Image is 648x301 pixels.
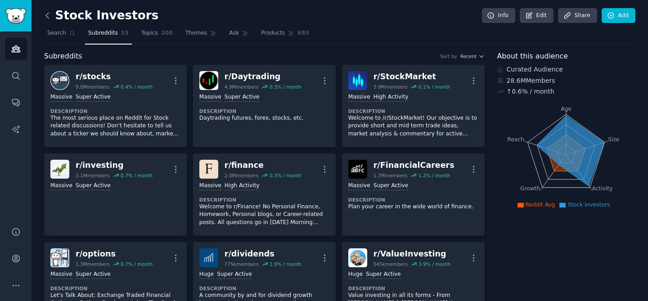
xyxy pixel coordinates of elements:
[373,248,450,260] div: r/ ValueInvesting
[199,248,218,267] img: dividends
[50,160,69,179] img: investing
[348,182,370,190] div: Massive
[199,93,221,102] div: Massive
[76,261,110,267] div: 1.3M members
[50,114,180,138] p: The most serious place on Reddit for Stock related discussions! Don't hesitate to tell us about a...
[348,114,478,138] p: Welcome to /r/StockMarket! Our objective is to provide short and mid term trade ideas, market ana...
[348,248,367,267] img: ValueInvesting
[592,185,612,192] tspan: Activity
[225,261,259,267] div: 775k members
[507,136,524,142] tspan: Reach
[229,29,239,37] span: Ask
[270,261,301,267] div: 1.9 % / month
[121,172,153,179] div: 0.7 % / month
[225,182,260,190] div: High Activity
[342,65,485,147] a: StockMarketr/StockMarket3.9Mmembers0.1% / monthMassiveHigh ActivityDescriptionWelcome to /r/Stock...
[373,182,409,190] div: Super Active
[497,51,568,62] span: About this audience
[225,93,260,102] div: Super Active
[76,71,153,82] div: r/ stocks
[50,93,72,102] div: Massive
[199,182,221,190] div: Massive
[199,71,218,90] img: Daytrading
[258,26,312,45] a: Products683
[460,53,485,59] button: Recent
[50,108,180,114] dt: Description
[348,203,478,211] p: Plan your career in the wide world of finance.
[608,136,619,142] tspan: Size
[121,29,129,37] span: 15
[50,182,72,190] div: Massive
[348,71,367,90] img: StockMarket
[185,29,207,37] span: Themes
[5,8,26,24] img: GummySearch logo
[373,84,408,90] div: 3.9M members
[297,29,309,37] span: 683
[225,71,301,82] div: r/ Daytrading
[558,8,597,23] a: Share
[520,185,540,192] tspan: Growth
[121,84,153,90] div: 0.4 % / month
[199,285,329,292] dt: Description
[121,261,153,267] div: 0.7 % / month
[520,8,553,23] a: Edit
[199,160,218,179] img: finance
[270,172,301,179] div: 0.3 % / month
[366,270,401,279] div: Super Active
[85,26,132,45] a: Subreddits15
[88,29,118,37] span: Subreddits
[225,84,259,90] div: 4.9M members
[44,65,187,147] a: stocksr/stocks9.0Mmembers0.4% / monthMassiveSuper ActiveDescriptionThe most serious place on Redd...
[47,29,66,37] span: Search
[418,261,450,267] div: 3.9 % / month
[342,153,485,236] a: FinancialCareersr/FinancialCareers1.7Mmembers1.2% / monthMassiveSuper ActiveDescriptionPlan your ...
[418,84,450,90] div: 0.1 % / month
[261,29,285,37] span: Products
[561,106,571,112] tspan: Age
[44,51,82,62] span: Subreddits
[76,93,111,102] div: Super Active
[76,270,111,279] div: Super Active
[497,65,636,74] div: Curated Audience
[226,26,252,45] a: Ask
[526,202,555,208] span: Reddit Avg
[138,26,176,45] a: Topics200
[270,84,301,90] div: 0.3 % / month
[440,53,457,59] div: Sort by
[193,153,336,236] a: financer/finance2.0Mmembers0.3% / monthMassiveHigh ActivityDescriptionWelcome to r/Finance! No Pe...
[507,87,554,96] div: ↑ 0.6 % / month
[348,285,478,292] dt: Description
[76,172,110,179] div: 3.1M members
[225,248,301,260] div: r/ dividends
[199,270,214,279] div: Huge
[76,160,153,171] div: r/ investing
[482,8,515,23] a: Info
[348,160,367,179] img: FinancialCareers
[348,197,478,203] dt: Description
[141,29,158,37] span: Topics
[373,160,454,171] div: r/ FinancialCareers
[225,172,259,179] div: 2.0M members
[602,8,635,23] a: Add
[225,160,301,171] div: r/ finance
[76,182,111,190] div: Super Active
[348,93,370,102] div: Massive
[460,53,477,59] span: Recent
[199,197,329,203] dt: Description
[373,261,408,267] div: 545k members
[217,270,252,279] div: Super Active
[193,65,336,147] a: Daytradingr/Daytrading4.9Mmembers0.3% / monthMassiveSuper ActiveDescriptionDaytrading futures, fo...
[50,248,69,267] img: options
[348,108,478,114] dt: Description
[497,76,636,85] div: 28.6M Members
[161,29,173,37] span: 200
[348,270,363,279] div: Huge
[418,172,450,179] div: 1.2 % / month
[44,26,79,45] a: Search
[199,108,329,114] dt: Description
[50,71,69,90] img: stocks
[199,203,329,227] p: Welcome to r/Finance! No Personal Finance, Homework, Personal blogs, or Career-related posts. All...
[373,71,450,82] div: r/ StockMarket
[76,84,110,90] div: 9.0M members
[567,202,610,208] span: Stock Investors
